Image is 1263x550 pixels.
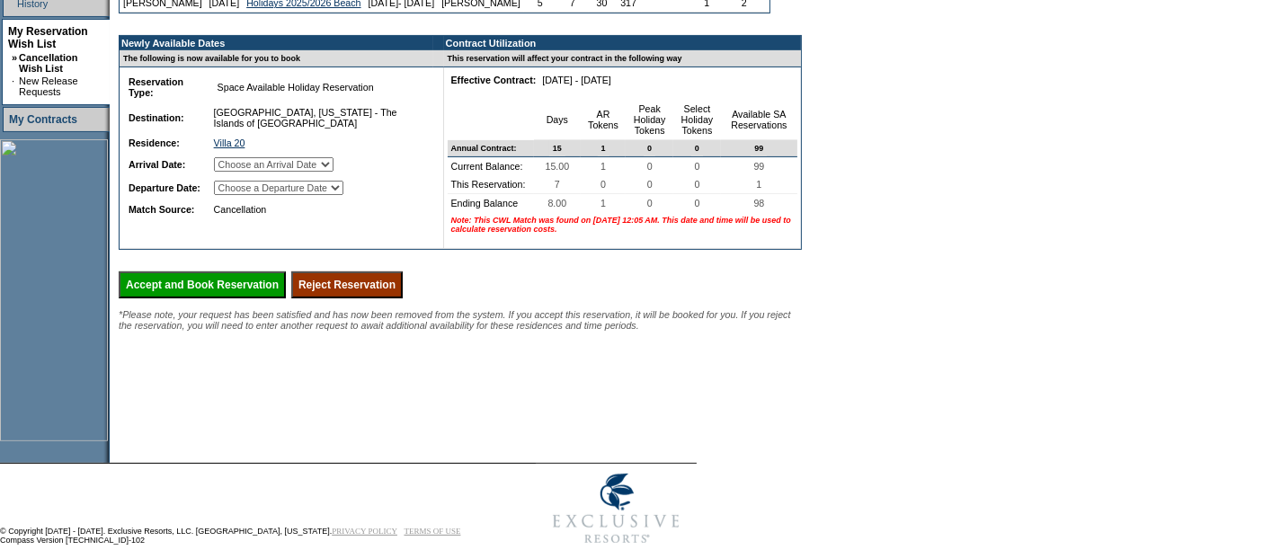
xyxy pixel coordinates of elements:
[691,175,704,193] span: 0
[332,527,397,536] a: PRIVACY POLICY
[444,36,801,50] td: Contract Utilization
[644,175,656,193] span: 0
[214,137,245,148] a: Villa 20
[12,75,17,97] td: ·
[19,52,77,74] a: Cancellation Wish List
[551,175,564,193] span: 7
[210,103,428,132] td: [GEOGRAPHIC_DATA], [US_STATE] - The Islands of [GEOGRAPHIC_DATA]
[597,175,609,193] span: 0
[752,175,765,193] span: 1
[214,78,378,96] span: Space Available Holiday Reservation
[691,157,704,175] span: 0
[542,75,611,85] nobr: [DATE] - [DATE]
[129,112,184,123] b: Destination:
[405,527,461,536] a: TERMS OF USE
[120,50,433,67] td: The following is now available for you to book
[597,194,609,212] span: 1
[549,140,565,156] span: 15
[8,25,88,50] a: My Reservation Wish List
[448,140,534,157] td: Annual Contract:
[544,194,570,212] span: 8.00
[129,204,194,215] b: Match Source:
[721,100,797,140] td: Available SA Reservations
[691,140,703,156] span: 0
[626,100,673,140] td: Peak Holiday Tokens
[751,157,769,175] span: 99
[534,100,581,140] td: Days
[444,50,801,67] td: This reservation will affect your contract in the following way
[448,212,797,237] td: Note: This CWL Match was found on [DATE] 12:05 AM. This date and time will be used to calculate r...
[12,52,17,63] b: »
[120,36,433,50] td: Newly Available Dates
[542,157,574,175] span: 15.00
[598,140,609,156] span: 1
[119,271,286,298] input: Accept and Book Reservation
[581,100,627,140] td: AR Tokens
[19,75,77,97] a: New Release Requests
[448,157,534,175] td: Current Balance:
[751,140,767,156] span: 99
[644,194,656,212] span: 0
[448,175,534,194] td: This Reservation:
[451,75,537,85] b: Effective Contract:
[129,182,200,193] b: Departure Date:
[129,76,183,98] b: Reservation Type:
[448,194,534,212] td: Ending Balance
[129,159,185,170] b: Arrival Date:
[9,113,77,126] a: My Contracts
[644,140,655,156] span: 0
[644,157,656,175] span: 0
[129,137,180,148] b: Residence:
[673,100,721,140] td: Select Holiday Tokens
[119,309,791,331] span: *Please note, your request has been satisfied and has now been removed from the system. If you ac...
[210,200,428,218] td: Cancellation
[751,194,769,212] span: 98
[291,271,403,298] input: Reject Reservation
[691,194,704,212] span: 0
[597,157,609,175] span: 1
